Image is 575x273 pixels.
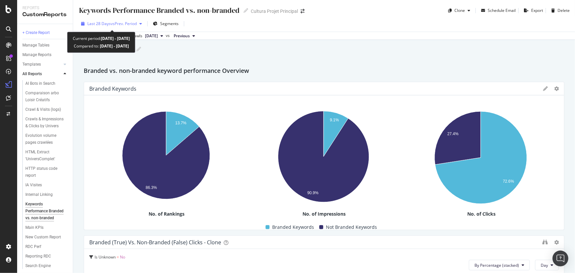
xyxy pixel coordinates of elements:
a: Reporting RDC [25,253,68,260]
a: Manage Tables [22,42,68,49]
button: Last 28 DaysvsPrev. Period [78,18,145,29]
span: No [120,254,125,260]
div: RDC Perf [25,243,41,250]
span: By Percentage (stacked) [474,262,519,268]
span: Is Unknown [95,254,116,260]
button: Delete [549,5,570,16]
div: Manage Reports [22,51,51,58]
a: HTTP status code report [25,165,68,179]
a: Internal Linking [25,191,68,198]
span: Branded Keywords [272,223,314,231]
a: Evolution volume pages crawlées [25,132,68,146]
a: + Create Report [22,29,68,36]
div: Branded vs. non-branded keyword performance Overview [84,66,564,76]
span: Not Branded Keywords [326,223,377,231]
div: All Reports [22,71,42,77]
span: = [117,254,119,260]
span: Previous [174,33,190,39]
div: HTML Extract 'UniversComplet' [25,149,64,163]
b: [DATE] - [DATE] [101,36,130,41]
a: New Custom Report [25,234,68,241]
div: Clone [454,8,465,13]
div: AI Bots in Search [25,80,55,87]
span: vs Prev. Period [111,21,137,26]
i: Edit report name [244,8,248,13]
text: 86.3% [146,185,157,190]
a: Main KPIs [25,224,68,231]
div: CustomReports [22,11,68,18]
div: Delete [558,8,570,13]
div: HTTP status code report [25,165,63,179]
a: All Reports [22,71,62,77]
button: Export [521,5,543,16]
div: Keywords Performance Branded vs. non-branded [25,201,65,222]
a: Comparaison arbo Loisir Créatifs [25,90,68,104]
text: 72.6% [503,179,514,184]
a: Crawls & Impressions & Clicks by Univers [25,116,68,130]
div: Export [531,8,543,13]
div: Schedule Email [488,8,516,13]
div: Internal Linking [25,191,53,198]
div: Open Intercom Messenger [553,251,568,266]
button: By Percentage (stacked) [469,260,530,270]
div: Evolution volume pages crawlées [25,132,64,146]
svg: A chart. [247,108,400,209]
div: binoculars [542,239,548,245]
text: 90.9% [307,191,318,195]
div: Keywords Performance Branded vs. non-branded [78,5,240,15]
span: Segments [160,21,179,26]
h2: Branded vs. non-branded keyword performance Overview [84,66,249,76]
div: Templates [22,61,41,68]
a: Manage Reports [22,51,68,58]
div: Reports [22,5,68,11]
div: Cultura Projet Principal [251,8,298,15]
div: Branded (true) vs. Non-Branded (false) Clicks - Clone [89,239,221,246]
div: + Create Report [22,29,50,36]
text: 27.4% [447,132,459,136]
div: Reporting RDC [25,253,51,260]
div: IA Visites [25,182,42,189]
text: 13.7% [175,121,187,125]
span: vs [166,33,171,39]
div: Branded KeywordsA chart.No. of RankingsA chart.No. of ImpressionsA chart.No. of ClicksBranded Key... [84,82,564,230]
span: Last 28 Days [87,21,111,26]
a: HTML Extract 'UniversComplet' [25,149,68,163]
b: [DATE] - [DATE] [99,43,129,49]
button: Previous [171,32,198,40]
a: IA Visites [25,182,68,189]
div: No. of Clicks [404,211,559,217]
button: Segments [150,18,181,29]
div: arrow-right-arrow-left [301,9,304,14]
a: Keywords Performance Branded vs. non-branded [25,201,68,222]
a: RDC Perf [25,243,68,250]
div: No. of Rankings [89,211,244,217]
a: Crawl & Visits (logs) [25,106,68,113]
div: Manage Tables [22,42,49,49]
div: No. of Impressions [247,211,402,217]
div: Compared to: [74,42,129,50]
button: Clone [446,5,473,16]
text: 9.1% [330,118,339,122]
a: AI Bots in Search [25,80,68,87]
div: Crawl & Visits (logs) [25,106,61,113]
div: Crawls & Impressions & Clicks by Univers [25,116,65,130]
button: Day [535,260,559,270]
div: New Custom Report [25,234,61,241]
div: Branded Keywords [89,85,136,92]
svg: A chart. [404,108,557,211]
div: Main KPIs [25,224,43,231]
i: Edit report name [136,47,141,51]
span: 2025 Aug. 11th [145,33,158,39]
div: Current period: [73,35,130,42]
svg: A chart. [89,108,243,206]
a: Templates [22,61,62,68]
div: Comparaison arbo Loisir Créatifs [25,90,64,104]
button: Schedule Email [478,5,516,16]
button: [DATE] [142,32,166,40]
span: Day [541,262,548,268]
